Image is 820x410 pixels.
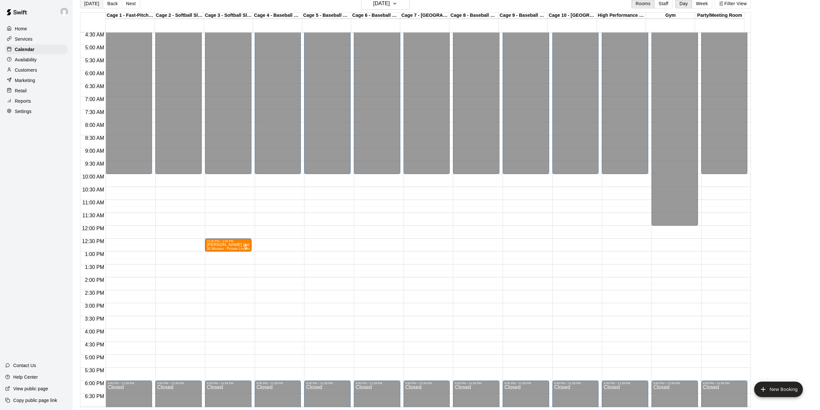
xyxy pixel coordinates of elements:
[84,58,106,63] span: 5:30 AM
[204,13,253,19] div: Cage 3 - Softball Slo-pitch Iron [PERSON_NAME] & Baseball Pitching Machine
[84,135,106,141] span: 8:30 AM
[15,56,37,63] p: Availability
[5,34,67,44] a: Services
[15,77,35,84] p: Marketing
[455,382,497,385] div: 6:00 PM – 11:59 PM
[80,226,106,231] span: 12:00 PM
[646,13,695,19] div: Gym
[302,13,351,19] div: Cage 5 - Baseball Pitching Machine
[695,13,744,19] div: Party/Meeting Room
[83,342,106,347] span: 4:30 PM
[754,382,803,397] button: add
[155,13,204,19] div: Cage 2 - Softball Slo-pitch Iron [PERSON_NAME] & Hack Attack Baseball Pitching Machine
[83,381,106,386] span: 6:00 PM
[84,148,106,154] span: 9:00 AM
[60,8,68,15] img: Joe Florio
[80,239,106,244] span: 12:30 PM
[81,200,106,205] span: 11:00 AM
[15,26,27,32] p: Home
[83,355,106,360] span: 5:00 PM
[84,32,106,37] span: 4:30 AM
[505,382,547,385] div: 6:00 PM – 11:59 PM
[83,394,106,399] span: 6:30 PM
[81,213,106,218] span: 11:30 AM
[449,13,498,19] div: Cage 8 - Baseball Pitching Machine
[207,240,250,243] div: 12:30 PM – 1:00 PM
[83,251,106,257] span: 1:00 PM
[157,382,200,385] div: 6:00 PM – 11:59 PM
[356,382,398,385] div: 6:00 PM – 11:59 PM
[84,45,106,50] span: 5:00 AM
[13,362,36,369] p: Contact Us
[15,87,27,94] p: Retail
[84,122,106,128] span: 8:00 AM
[83,277,106,283] span: 2:00 PM
[207,247,263,251] span: 30 Minutes - Private Lesson (1-on-1)
[5,86,67,96] a: Retail
[84,109,106,115] span: 7:30 AM
[15,36,33,42] p: Services
[5,76,67,85] a: Marketing
[253,13,302,19] div: Cage 4 - Baseball Pitching Machine
[84,97,106,102] span: 7:00 AM
[81,187,106,192] span: 10:30 AM
[15,108,32,115] p: Settings
[108,382,150,385] div: 6:00 PM – 11:59 PM
[5,24,67,34] a: Home
[15,46,35,53] p: Calendar
[597,13,646,19] div: High Performance Lane
[703,382,746,385] div: 6:00 PM – 11:59 PM
[257,382,299,385] div: 6:00 PM – 11:59 PM
[81,174,106,179] span: 10:00 AM
[653,382,696,385] div: 6:00 PM – 11:59 PM
[13,397,57,404] p: Copy public page link
[207,382,250,385] div: 6:00 PM – 11:59 PM
[548,13,597,19] div: Cage 10 - [GEOGRAPHIC_DATA]
[13,374,38,380] p: Help Center
[84,84,106,89] span: 6:30 AM
[205,239,251,251] div: 12:30 PM – 1:00 PM: shawn (softball)
[554,382,597,385] div: 6:00 PM – 11:59 PM
[15,98,31,104] p: Reports
[83,368,106,373] span: 5:30 PM
[13,385,48,392] p: View public page
[59,5,73,18] div: Joe Florio
[5,65,67,75] a: Customers
[83,329,106,334] span: 4:00 PM
[351,13,400,19] div: Cage 6 - Baseball Pitching Machine
[83,264,106,270] span: 1:30 PM
[83,316,106,322] span: 3:30 PM
[400,13,449,19] div: Cage 7 - [GEOGRAPHIC_DATA]
[15,67,37,73] p: Customers
[83,303,106,309] span: 3:00 PM
[405,382,448,385] div: 6:00 PM – 11:59 PM
[604,382,646,385] div: 6:00 PM – 11:59 PM
[499,13,548,19] div: Cage 9 - Baseball Pitching Machine / [GEOGRAPHIC_DATA]
[5,107,67,116] a: Settings
[83,290,106,296] span: 2:30 PM
[5,55,67,65] a: Availability
[84,71,106,76] span: 6:00 AM
[5,96,67,106] a: Reports
[306,382,349,385] div: 6:00 PM – 11:59 PM
[84,161,106,167] span: 9:30 AM
[5,45,67,54] a: Calendar
[106,13,155,19] div: Cage 1 - Fast-Pitch Machine and Automatic Baseball Hack Attack Pitching Machine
